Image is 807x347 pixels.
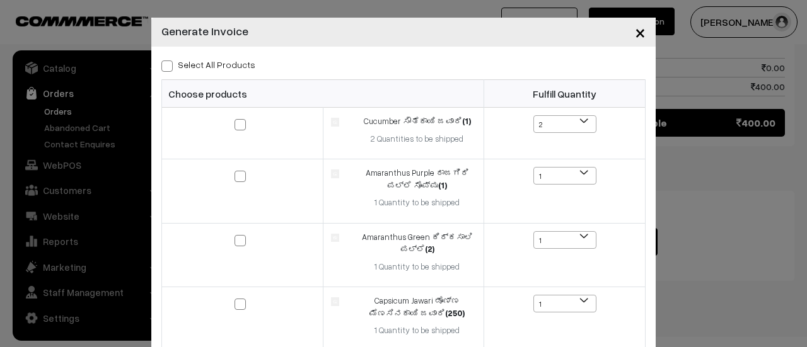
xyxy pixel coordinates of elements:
[358,324,476,337] div: 1 Quantity to be shipped
[462,116,471,126] strong: (1)
[331,234,339,242] img: product.jpg
[533,231,596,249] span: 1
[534,232,596,249] span: 1
[358,295,476,319] div: Capsicum Jawari ಡೊಣ್ಣ ಮೆಣಸಿನಕಾಯಿ ಜವಾರಿ
[438,180,447,190] strong: (1)
[161,58,255,71] label: Select all Products
[533,115,596,133] span: 2
[358,133,476,145] div: 2 Quantities to be shipped
[445,308,465,318] strong: (250)
[331,169,339,178] img: product.jpg
[534,168,596,185] span: 1
[358,231,476,256] div: Amaranthus Green ಕಿರ್ಕಸಾಲಿ ಪಲ್ಲೆ
[161,23,248,40] h4: Generate Invoice
[484,80,646,108] th: Fulfill Quantity
[425,244,434,254] strong: (2)
[625,13,656,52] button: Close
[534,116,596,134] span: 2
[358,115,476,128] div: Cucumber ಸೌತೆಕಾಯಿ ಜವಾರಿ
[358,196,476,209] div: 1 Quantity to be shipped
[358,167,476,191] div: Amaranthus Purple ರಾಜಗಿರಿ ಪಲ್ಲೆ ಸೊಪ್ಪು
[635,20,646,43] span: ×
[533,295,596,312] span: 1
[534,295,596,313] span: 1
[162,80,484,108] th: Choose products
[358,261,476,273] div: 1 Quantity to be shipped
[331,118,339,126] img: product.jpg
[331,297,339,305] img: product.jpg
[533,167,596,185] span: 1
